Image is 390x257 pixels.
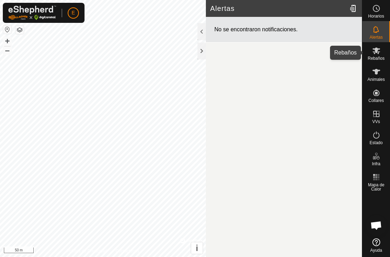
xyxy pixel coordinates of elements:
[372,162,380,166] span: Infra
[364,183,388,191] span: Mapa de Calor
[67,248,107,254] a: Política de Privacidad
[368,98,384,103] span: Collares
[196,243,198,253] span: i
[368,77,385,82] span: Animales
[362,236,390,255] a: Ayuda
[3,37,12,45] button: +
[370,35,383,39] span: Alertas
[3,25,12,34] button: Restablecer Mapa
[3,46,12,54] button: –
[72,9,75,17] span: E
[368,14,384,18] span: Horarios
[370,141,383,145] span: Estado
[372,120,380,124] span: VVs
[368,56,384,60] span: Rebaños
[370,248,382,252] span: Ayuda
[210,4,347,13] h2: Alertas
[116,248,139,254] a: Contáctenos
[366,215,387,236] a: Chat abierto
[206,17,362,43] div: No se encontraron notificaciones.
[191,242,203,254] button: i
[15,26,24,34] button: Capas del Mapa
[8,6,56,20] img: Logo Gallagher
